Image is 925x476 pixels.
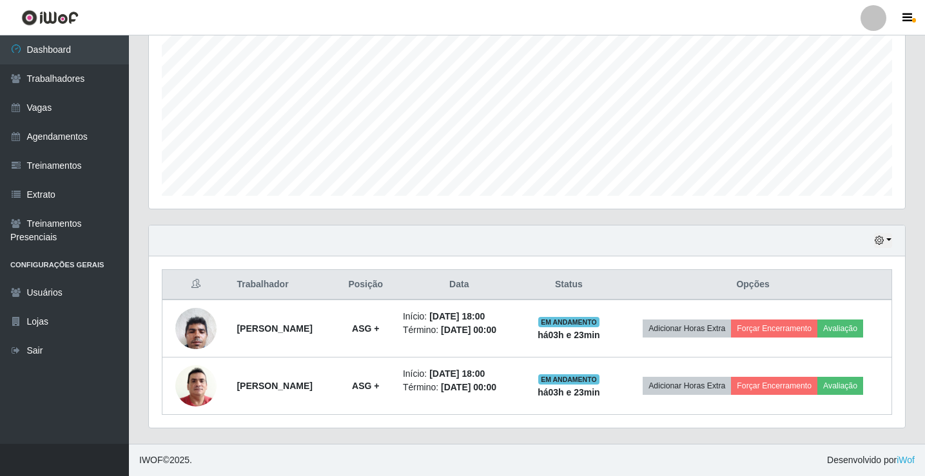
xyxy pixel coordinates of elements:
[237,381,312,391] strong: [PERSON_NAME]
[817,377,863,395] button: Avaliação
[403,310,516,323] li: Início:
[395,270,523,300] th: Data
[614,270,891,300] th: Opções
[523,270,615,300] th: Status
[441,325,496,335] time: [DATE] 00:00
[538,317,599,327] span: EM ANDAMENTO
[429,368,485,379] time: [DATE] 18:00
[175,358,217,413] img: 1717722421644.jpeg
[229,270,336,300] th: Trabalhador
[175,301,217,356] img: 1682710003288.jpeg
[643,377,731,395] button: Adicionar Horas Extra
[538,330,600,340] strong: há 03 h e 23 min
[731,319,817,338] button: Forçar Encerramento
[352,323,379,334] strong: ASG +
[403,381,516,394] li: Término:
[441,382,496,392] time: [DATE] 00:00
[237,323,312,334] strong: [PERSON_NAME]
[139,455,163,465] span: IWOF
[731,377,817,395] button: Forçar Encerramento
[817,319,863,338] button: Avaliação
[429,311,485,321] time: [DATE] 18:00
[336,270,395,300] th: Posição
[352,381,379,391] strong: ASG +
[897,455,915,465] a: iWof
[643,319,731,338] button: Adicionar Horas Extra
[538,387,600,397] strong: há 03 h e 23 min
[21,10,79,26] img: CoreUI Logo
[538,374,599,385] span: EM ANDAMENTO
[403,367,516,381] li: Início:
[139,453,192,467] span: © 2025 .
[403,323,516,337] li: Término:
[827,453,915,467] span: Desenvolvido por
